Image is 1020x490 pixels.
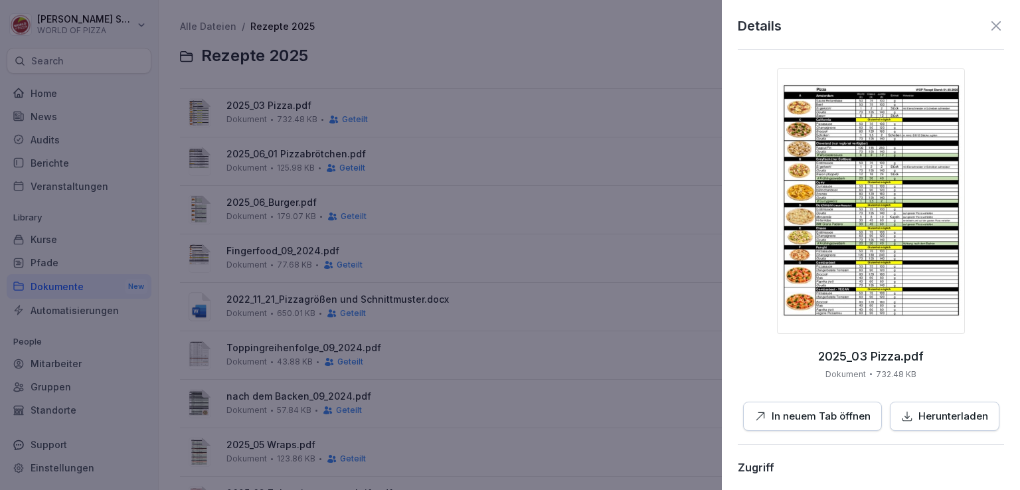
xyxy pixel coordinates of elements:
p: 732.48 KB [876,368,916,380]
div: Zugriff [738,461,774,474]
p: In neuem Tab öffnen [772,409,871,424]
p: Herunterladen [918,409,988,424]
p: 2025_03 Pizza.pdf [818,350,924,363]
button: In neuem Tab öffnen [743,402,882,432]
button: Herunterladen [890,402,999,432]
img: thumbnail [777,68,965,334]
p: Details [738,16,782,36]
p: Dokument [825,368,866,380]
